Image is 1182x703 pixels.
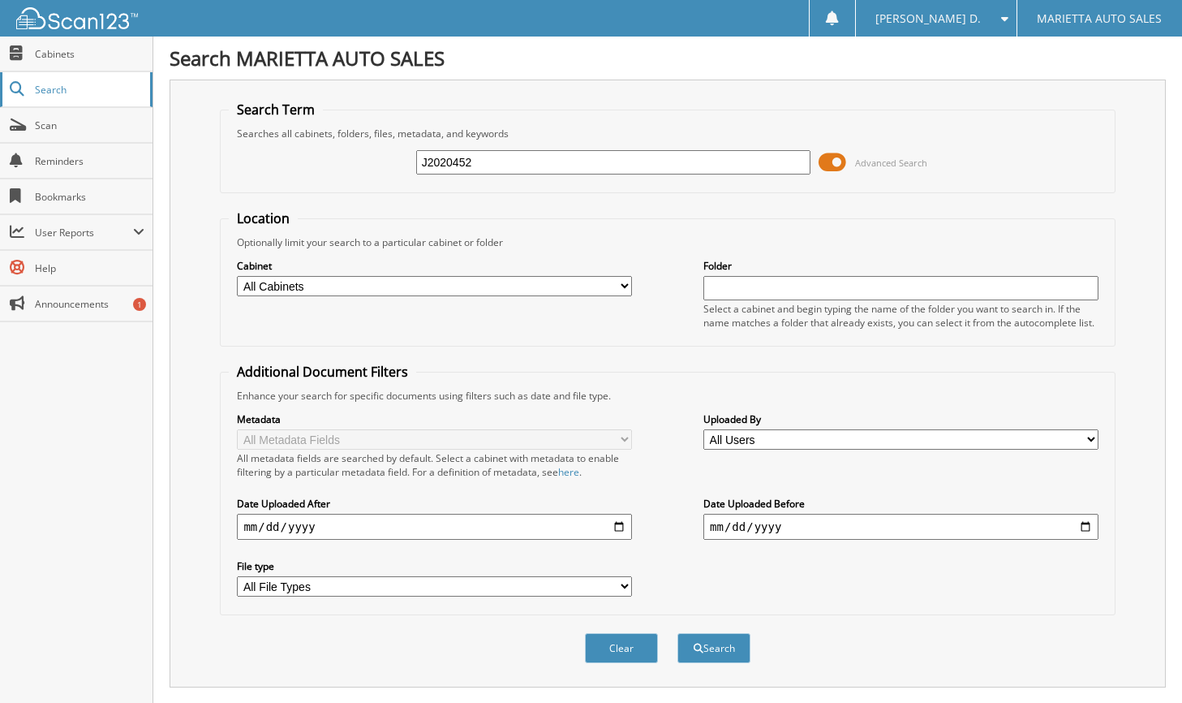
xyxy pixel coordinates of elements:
[229,235,1106,249] div: Optionally limit your search to a particular cabinet or folder
[229,389,1106,403] div: Enhance your search for specific documents using filters such as date and file type.
[35,261,144,275] span: Help
[585,633,658,663] button: Clear
[237,497,632,511] label: Date Uploaded After
[229,209,298,227] legend: Location
[229,127,1106,140] div: Searches all cabinets, folders, files, metadata, and keywords
[703,259,1098,273] label: Folder
[35,47,144,61] span: Cabinets
[229,363,416,381] legend: Additional Document Filters
[35,297,144,311] span: Announcements
[558,465,579,479] a: here
[237,559,632,573] label: File type
[35,83,142,97] span: Search
[237,451,632,479] div: All metadata fields are searched by default. Select a cabinet with metadata to enable filtering b...
[1037,14,1162,24] span: MARIETTA AUTO SALES
[133,298,146,311] div: 1
[703,302,1098,330] div: Select a cabinet and begin typing the name of the folder you want to search in. If the name match...
[35,190,144,204] span: Bookmarks
[703,412,1098,426] label: Uploaded By
[703,514,1098,540] input: end
[703,497,1098,511] label: Date Uploaded Before
[229,101,323,119] legend: Search Term
[35,226,133,239] span: User Reports
[855,157,927,169] span: Advanced Search
[875,14,981,24] span: [PERSON_NAME] D.
[35,154,144,168] span: Reminders
[237,514,632,540] input: start
[16,7,138,29] img: scan123-logo-white.svg
[237,412,632,426] label: Metadata
[35,119,144,132] span: Scan
[237,259,632,273] label: Cabinet
[677,633,750,663] button: Search
[170,45,1166,71] h1: Search MARIETTA AUTO SALES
